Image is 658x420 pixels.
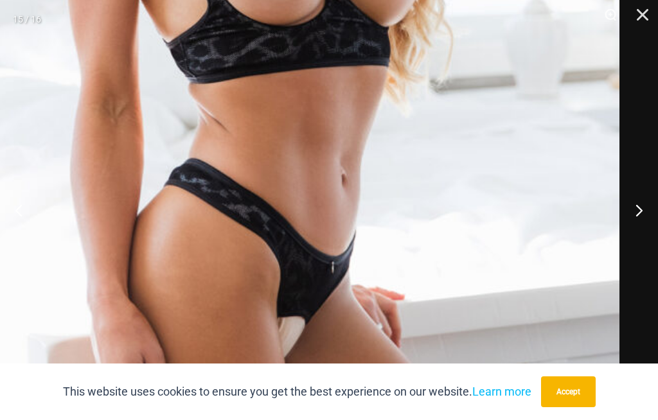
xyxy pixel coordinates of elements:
button: Next [610,178,658,242]
p: This website uses cookies to ensure you get the best experience on our website. [63,382,531,401]
div: 15 / 16 [13,10,41,29]
a: Learn more [472,385,531,398]
button: Accept [541,376,596,407]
